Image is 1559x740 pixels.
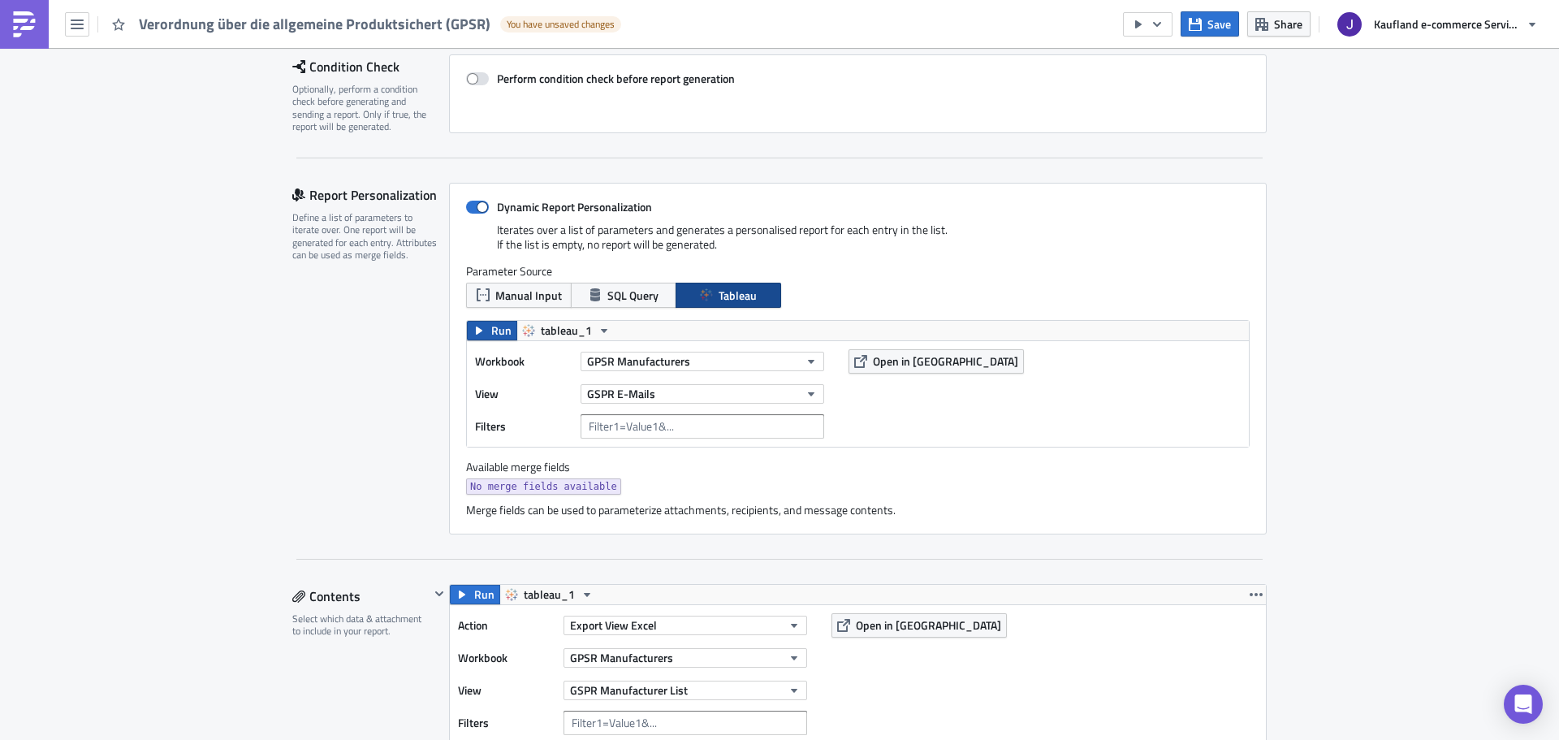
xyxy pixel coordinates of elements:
[292,183,449,207] div: Report Personalization
[1336,11,1363,38] img: Avatar
[470,478,617,495] span: No merge fields available
[466,478,621,495] a: No merge fields available
[570,617,657,634] span: Export View Excel
[495,287,562,304] span: Manual Input
[474,585,494,604] span: Run
[1504,685,1543,724] div: Open Intercom Messenger
[571,283,676,308] button: SQL Query
[139,15,492,33] span: Verordnung über die allgemeine Produktsichert (GPSR)
[499,585,599,604] button: tableau_1
[458,646,555,670] label: Workbook
[507,18,615,31] span: You have unsaved changes
[541,321,592,340] span: tableau_1
[430,584,449,604] button: Hide content
[475,382,572,406] label: View
[458,711,555,735] label: Filters
[450,585,500,604] button: Run
[491,321,512,340] span: Run
[1328,6,1547,42] button: Kaufland e-commerce Services GmbH & Co. KG
[570,649,673,666] span: GPSR Manufacturers
[581,384,824,404] button: GSPR E-Mails
[11,11,37,37] img: PushMetrics
[831,613,1007,638] button: Open in [GEOGRAPHIC_DATA]
[466,460,588,474] label: Available merge fields
[466,283,572,308] button: Manual Input
[564,711,807,735] input: Filter1=Value1&...
[719,287,757,304] span: Tableau
[475,349,572,374] label: Workbook
[524,585,575,604] span: tableau_1
[1181,11,1239,37] button: Save
[466,503,1250,517] div: Merge fields can be used to parameterize attachments, recipients, and message contents.
[475,414,572,439] label: Filters
[581,352,824,371] button: GPSR Manufacturers
[564,648,807,668] button: GPSR Manufacturers
[856,617,1001,634] span: Open in [GEOGRAPHIC_DATA]
[458,613,555,638] label: Action
[458,678,555,703] label: View
[873,353,1018,370] span: Open in [GEOGRAPHIC_DATA]
[564,681,807,700] button: GSPR Manufacturer List
[1247,11,1311,37] button: Share
[607,287,659,304] span: SQL Query
[497,198,652,215] strong: Dynamic Report Personalization
[497,70,735,87] strong: Perform condition check before report generation
[1374,15,1520,32] span: Kaufland e-commerce Services GmbH & Co. KG
[292,54,449,79] div: Condition Check
[570,682,688,699] span: GSPR Manufacturer List
[1274,15,1302,32] span: Share
[292,211,438,262] div: Define a list of parameters to iterate over. One report will be generated for each entry. Attribu...
[467,321,517,340] button: Run
[676,283,781,308] button: Tableau
[292,83,438,133] div: Optionally, perform a condition check before generating and sending a report. Only if true, the r...
[292,584,430,608] div: Contents
[587,385,655,402] span: GSPR E-Mails
[587,353,690,370] span: GPSR Manufacturers
[1207,15,1231,32] span: Save
[466,264,1250,279] label: Parameter Source
[466,223,1250,264] div: Iterates over a list of parameters and generates a personalised report for each entry in the list...
[581,414,824,439] input: Filter1=Value1&...
[849,349,1024,374] button: Open in [GEOGRAPHIC_DATA]
[564,616,807,635] button: Export View Excel
[292,612,430,638] div: Select which data & attachment to include in your report.
[516,321,616,340] button: tableau_1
